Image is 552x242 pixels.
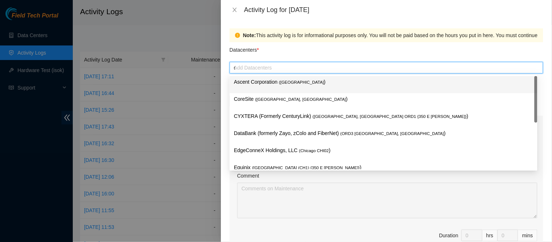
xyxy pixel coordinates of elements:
[234,129,533,138] p: DataBank (formerly Zayo, zColo and FiberNet) )
[244,6,543,14] div: Activity Log for [DATE]
[237,183,537,218] textarea: Comment
[518,230,537,241] div: mins
[243,31,256,39] strong: Note:
[252,166,360,170] span: ( [GEOGRAPHIC_DATA] (CH1) {350 E [PERSON_NAME]}
[439,231,458,239] div: Duration
[341,131,444,136] span: ( ORD3 [GEOGRAPHIC_DATA], [GEOGRAPHIC_DATA]
[255,97,346,102] span: ( [GEOGRAPHIC_DATA], [GEOGRAPHIC_DATA]
[234,95,533,103] p: CoreSite )
[234,146,533,155] p: EdgeConneX Holdings, LLC )
[279,80,324,84] span: ( [GEOGRAPHIC_DATA]
[230,42,259,54] p: Datacenters
[299,148,329,153] span: ( Chicago CHI02
[234,163,533,172] p: Equinix )
[313,114,467,119] span: ( [GEOGRAPHIC_DATA], [GEOGRAPHIC_DATA] ORD1 {350 E [PERSON_NAME]}
[230,7,240,13] button: Close
[482,230,498,241] div: hrs
[234,112,533,120] p: CYXTERA (Formerly CenturyLink) )
[237,172,259,180] label: Comment
[232,7,238,13] span: close
[235,33,240,38] span: exclamation-circle
[234,78,533,86] p: Ascent Corporation )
